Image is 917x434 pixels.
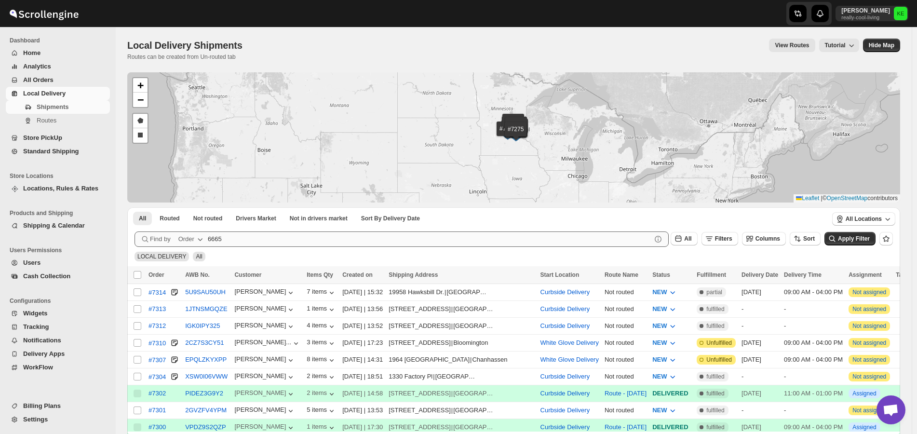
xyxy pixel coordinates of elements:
[869,41,894,49] span: Hide Map
[509,125,524,136] img: Marker
[148,407,166,414] div: #7301
[307,355,337,365] button: 8 items
[706,407,724,414] span: fulfilled
[185,271,210,278] span: AWB No.
[342,406,383,415] div: [DATE] | 13:53
[230,212,282,225] button: Claimable
[742,372,778,381] div: -
[453,304,497,314] div: [GEOGRAPHIC_DATA]
[10,297,111,305] span: Configurations
[671,232,697,245] button: All
[234,372,296,382] button: [PERSON_NAME]
[389,304,451,314] div: [STREET_ADDRESS]
[133,114,148,128] a: Draw a polygon
[23,364,53,371] span: WorkFlow
[803,235,815,242] span: Sort
[849,271,882,278] span: Assignment
[784,422,843,432] div: 09:00 AM - 04:00 PM
[742,406,778,415] div: -
[284,212,353,225] button: Un-claimable
[706,322,724,330] span: fulfilled
[435,372,479,381] div: [GEOGRAPHIC_DATA]
[307,423,337,433] button: 1 items
[389,355,534,365] div: |
[540,288,590,296] button: Curbside Delivery
[148,355,166,365] button: #7307
[389,372,432,381] div: 1330 Factory Pl
[389,406,534,415] div: |
[715,235,732,242] span: Filters
[23,148,79,155] span: Standard Shipping
[877,395,905,424] div: Open chat
[841,7,890,14] p: [PERSON_NAME]
[23,416,48,423] span: Settings
[790,232,821,245] button: Sort
[148,305,166,312] button: #7313
[389,338,534,348] div: |
[6,182,110,195] button: Locations, Rules & Rates
[540,271,580,278] span: Start Location
[307,406,337,416] div: 5 items
[6,256,110,270] button: Users
[185,356,227,363] button: EPQLZKYXPP
[784,372,843,381] div: -
[897,11,904,16] text: KE
[6,114,110,127] button: Routes
[6,320,110,334] button: Tracking
[6,100,110,114] button: Shipments
[652,356,667,363] span: NEW
[389,287,534,297] div: |
[506,124,521,135] img: Marker
[342,372,383,381] div: [DATE] | 18:51
[37,103,68,110] span: Shipments
[510,130,524,141] img: Marker
[23,76,54,83] span: All Orders
[446,287,490,297] div: [GEOGRAPHIC_DATA]
[208,231,651,247] input: #1002,#1003 | Press enter after typing
[784,271,822,278] span: Delivery Time
[701,232,738,245] button: Filters
[307,305,337,314] div: 1 items
[509,131,523,141] img: Marker
[148,356,166,364] div: #7307
[6,73,110,87] button: All Orders
[185,288,226,296] button: 5U9SAU50UH
[540,339,599,346] button: White Glove Delivery
[6,307,110,320] button: Widgets
[361,215,420,222] span: Sort By Delivery Date
[706,288,722,296] span: partial
[784,406,843,415] div: -
[10,209,111,217] span: Products and Shipping
[37,117,56,124] span: Routes
[652,305,667,312] span: NEW
[742,389,778,398] div: [DATE]
[652,389,691,398] div: DELIVERED
[742,287,778,297] div: [DATE]
[647,285,683,300] button: NEW
[509,130,524,141] img: Marker
[540,356,599,363] button: White Glove Delivery
[307,389,337,399] div: 2 items
[508,129,523,140] img: Marker
[234,322,296,331] button: [PERSON_NAME]
[852,306,886,312] button: Not assigned
[697,271,726,278] span: Fulfillment
[832,212,895,226] button: All Locations
[133,78,148,93] a: Zoom in
[784,355,843,365] div: 09:00 AM - 04:00 PM
[236,215,276,222] span: Drivers Market
[647,369,683,384] button: NEW
[23,323,49,330] span: Tracking
[389,422,451,432] div: [STREET_ADDRESS]
[234,406,296,416] div: [PERSON_NAME]
[852,323,886,329] button: Not assigned
[508,127,523,138] img: Marker
[6,399,110,413] button: Billing Plans
[647,318,683,334] button: NEW
[342,287,383,297] div: [DATE] | 15:32
[389,355,470,365] div: 1964 [GEOGRAPHIC_DATA]
[852,373,886,380] button: Not assigned
[846,215,882,223] span: All Locations
[652,322,667,329] span: NEW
